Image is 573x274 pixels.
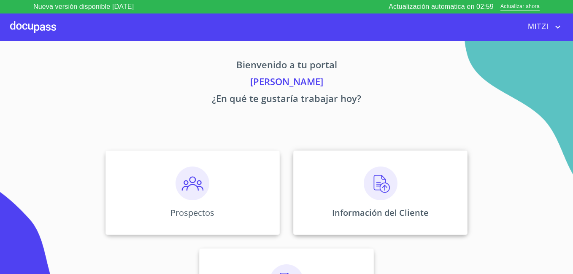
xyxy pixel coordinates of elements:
[33,2,134,12] p: Nueva versión disponible [DATE]
[332,207,429,218] p: Información del Cliente
[389,2,494,12] p: Actualización automatica en 02:59
[364,167,397,200] img: carga.png
[522,20,563,34] button: account of current user
[27,58,546,75] p: Bienvenido a tu portal
[500,3,540,11] span: Actualizar ahora
[27,75,546,91] p: [PERSON_NAME]
[176,167,209,200] img: prospectos.png
[522,20,553,34] span: MITZI
[27,91,546,108] p: ¿En qué te gustaría trabajar hoy?
[170,207,214,218] p: Prospectos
